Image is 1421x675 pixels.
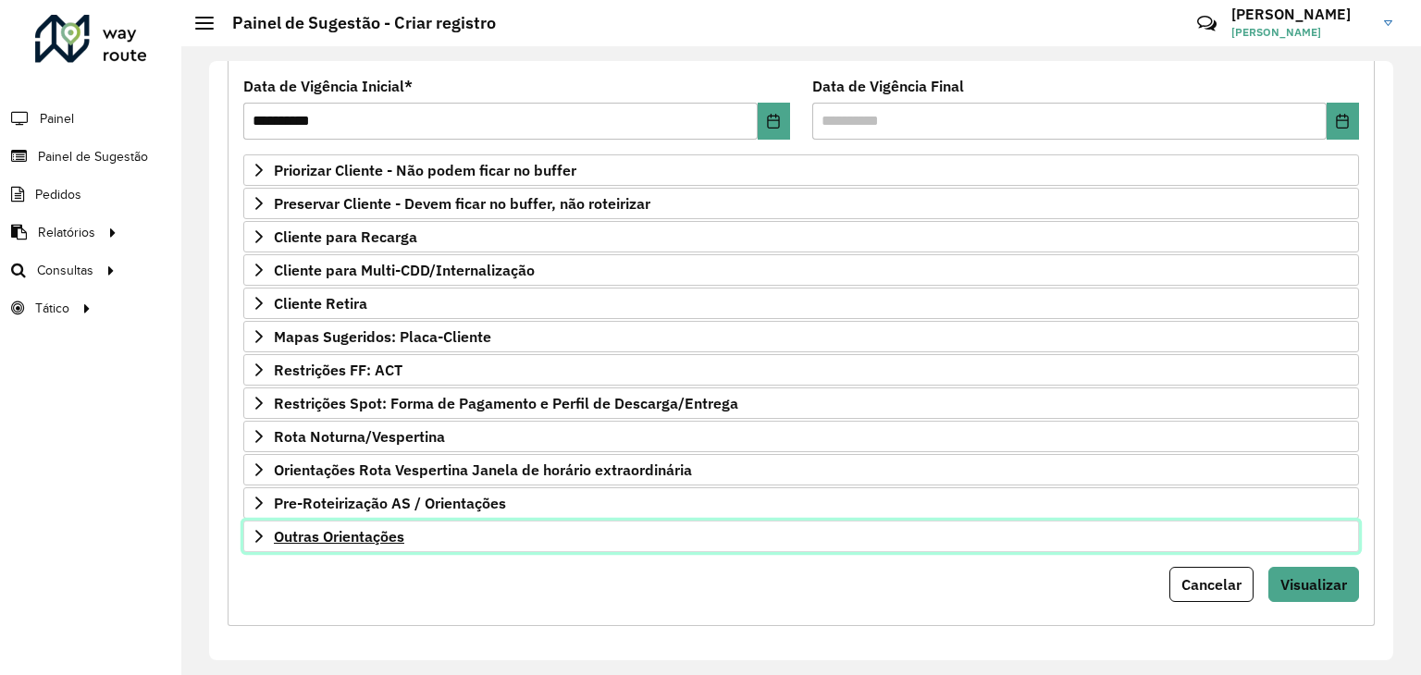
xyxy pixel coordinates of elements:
[758,103,790,140] button: Choose Date
[214,13,496,33] h2: Painel de Sugestão - Criar registro
[243,521,1359,552] a: Outras Orientações
[243,221,1359,252] a: Cliente para Recarga
[1327,103,1359,140] button: Choose Date
[1280,575,1347,594] span: Visualizar
[274,362,402,377] span: Restrições FF: ACT
[1181,575,1242,594] span: Cancelar
[38,223,95,242] span: Relatórios
[1231,24,1370,41] span: [PERSON_NAME]
[40,109,74,129] span: Painel
[274,229,417,244] span: Cliente para Recarga
[35,185,81,204] span: Pedidos
[1187,4,1227,43] a: Contato Rápido
[243,321,1359,352] a: Mapas Sugeridos: Placa-Cliente
[1231,6,1370,23] h3: [PERSON_NAME]
[243,75,413,97] label: Data de Vigência Inicial
[274,429,445,444] span: Rota Noturna/Vespertina
[243,254,1359,286] a: Cliente para Multi-CDD/Internalização
[243,487,1359,519] a: Pre-Roteirização AS / Orientações
[274,329,491,344] span: Mapas Sugeridos: Placa-Cliente
[274,462,692,477] span: Orientações Rota Vespertina Janela de horário extraordinária
[274,196,650,211] span: Preservar Cliente - Devem ficar no buffer, não roteirizar
[1268,567,1359,602] button: Visualizar
[37,261,93,280] span: Consultas
[274,496,506,510] span: Pre-Roteirização AS / Orientações
[274,396,738,411] span: Restrições Spot: Forma de Pagamento e Perfil de Descarga/Entrega
[243,188,1359,219] a: Preservar Cliente - Devem ficar no buffer, não roteirizar
[812,75,964,97] label: Data de Vigência Final
[243,454,1359,485] a: Orientações Rota Vespertina Janela de horário extraordinária
[243,288,1359,319] a: Cliente Retira
[274,529,404,544] span: Outras Orientações
[243,387,1359,419] a: Restrições Spot: Forma de Pagamento e Perfil de Descarga/Entrega
[274,263,535,277] span: Cliente para Multi-CDD/Internalização
[243,421,1359,452] a: Rota Noturna/Vespertina
[38,147,148,166] span: Painel de Sugestão
[274,296,367,311] span: Cliente Retira
[243,154,1359,186] a: Priorizar Cliente - Não podem ficar no buffer
[274,163,576,178] span: Priorizar Cliente - Não podem ficar no buffer
[35,299,69,318] span: Tático
[243,354,1359,386] a: Restrições FF: ACT
[1169,567,1254,602] button: Cancelar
